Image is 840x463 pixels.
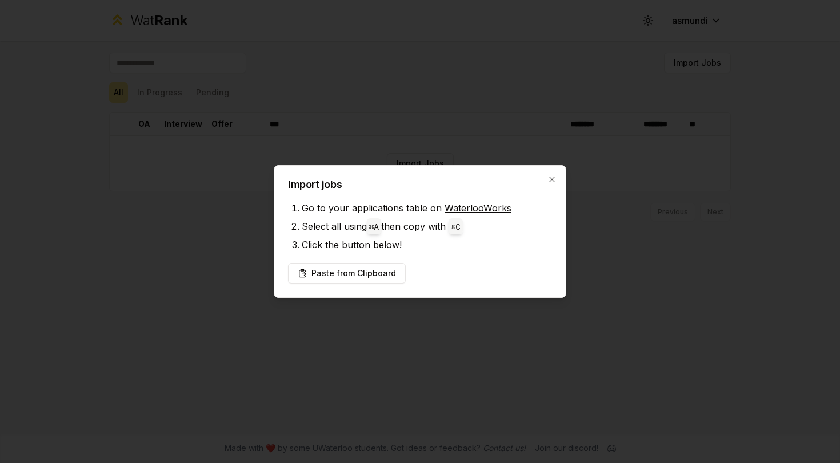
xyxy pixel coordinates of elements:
[302,217,552,236] li: Select all using then copy with
[288,263,406,284] button: Paste from Clipboard
[369,223,379,232] code: ⌘ A
[302,199,552,217] li: Go to your applications table on
[445,202,511,214] a: WaterlooWorks
[451,223,461,232] code: ⌘ C
[302,236,552,254] li: Click the button below!
[288,179,552,190] h2: Import jobs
